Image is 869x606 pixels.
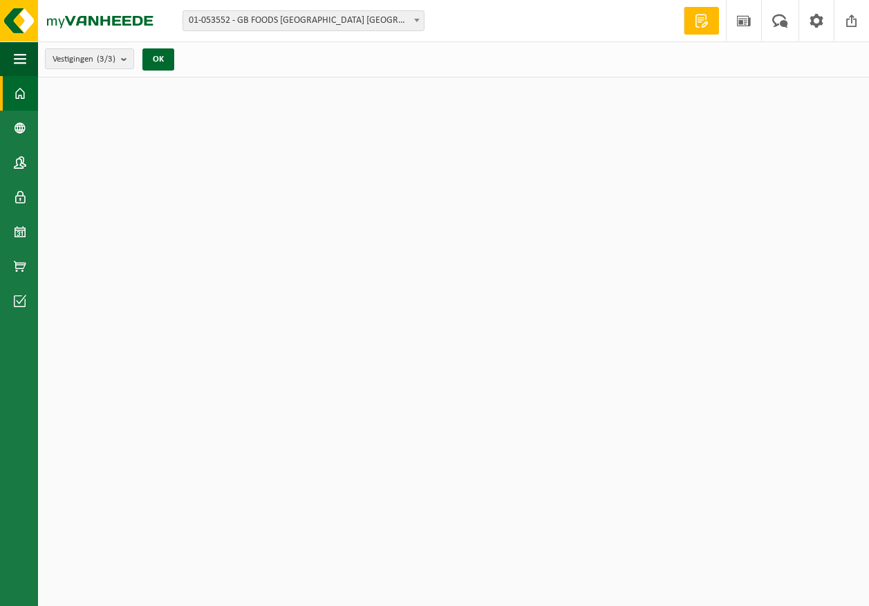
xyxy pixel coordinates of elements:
count: (3/3) [97,55,115,64]
span: Vestigingen [53,49,115,70]
button: Vestigingen(3/3) [45,48,134,69]
span: 01-053552 - GB FOODS BELGIUM NV - PUURS-SINT-AMANDS [183,11,424,30]
button: OK [142,48,174,71]
span: 01-053552 - GB FOODS BELGIUM NV - PUURS-SINT-AMANDS [183,10,424,31]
